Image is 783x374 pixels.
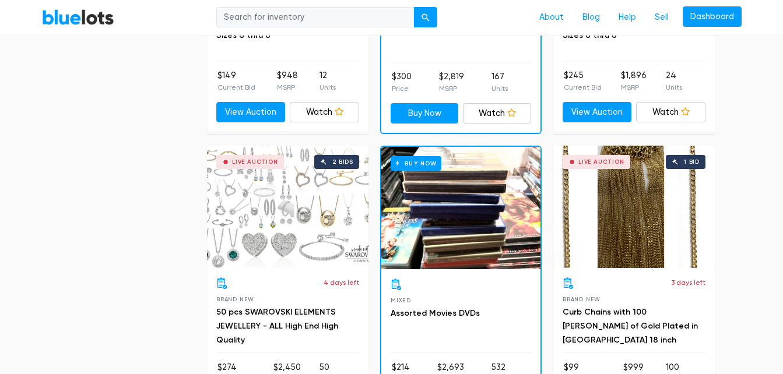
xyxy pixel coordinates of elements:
[319,82,336,93] p: Units
[381,147,540,269] a: Buy Now
[217,69,255,93] li: $149
[277,82,298,93] p: MSRP
[463,103,531,124] a: Watch
[392,70,412,94] li: $300
[573,6,609,29] a: Blog
[290,102,359,123] a: Watch
[666,82,682,93] p: Units
[636,102,705,123] a: Watch
[42,9,114,26] a: BlueLots
[621,69,647,93] li: $1,896
[645,6,678,29] a: Sell
[216,307,338,345] a: 50 pcs SWAROVSKI ELEMENTS JEWELLERY - ALL High End High Quality
[319,69,336,93] li: 12
[216,102,286,123] a: View Auction
[563,296,601,302] span: Brand New
[439,83,464,94] p: MSRP
[578,159,624,165] div: Live Auction
[683,6,742,27] a: Dashboard
[324,277,359,288] p: 4 days left
[439,70,464,94] li: $2,819
[491,70,508,94] li: 167
[216,296,254,302] span: Brand New
[332,159,353,165] div: 2 bids
[391,156,441,171] h6: Buy Now
[621,82,647,93] p: MSRP
[530,6,573,29] a: About
[391,103,459,124] a: Buy Now
[553,146,715,268] a: Live Auction 1 bid
[563,102,632,123] a: View Auction
[671,277,705,288] p: 3 days left
[564,69,602,93] li: $245
[217,82,255,93] p: Current Bid
[684,159,700,165] div: 1 bid
[666,69,682,93] li: 24
[277,69,298,93] li: $948
[391,308,480,318] a: Assorted Movies DVDs
[563,16,698,40] a: 24 Genuine Diamond & Ruby Rings Sizes 6 thru 8
[392,83,412,94] p: Price
[491,83,508,94] p: Units
[216,16,339,40] a: Genuine Diamond & Ruby Rings Sizes 6 thru 8
[216,7,415,28] input: Search for inventory
[232,159,278,165] div: Live Auction
[391,297,411,304] span: Mixed
[564,82,602,93] p: Current Bid
[563,307,698,345] a: Curb Chains with 100 [PERSON_NAME] of Gold Plated in [GEOGRAPHIC_DATA] 18 inch
[207,146,368,268] a: Live Auction 2 bids
[609,6,645,29] a: Help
